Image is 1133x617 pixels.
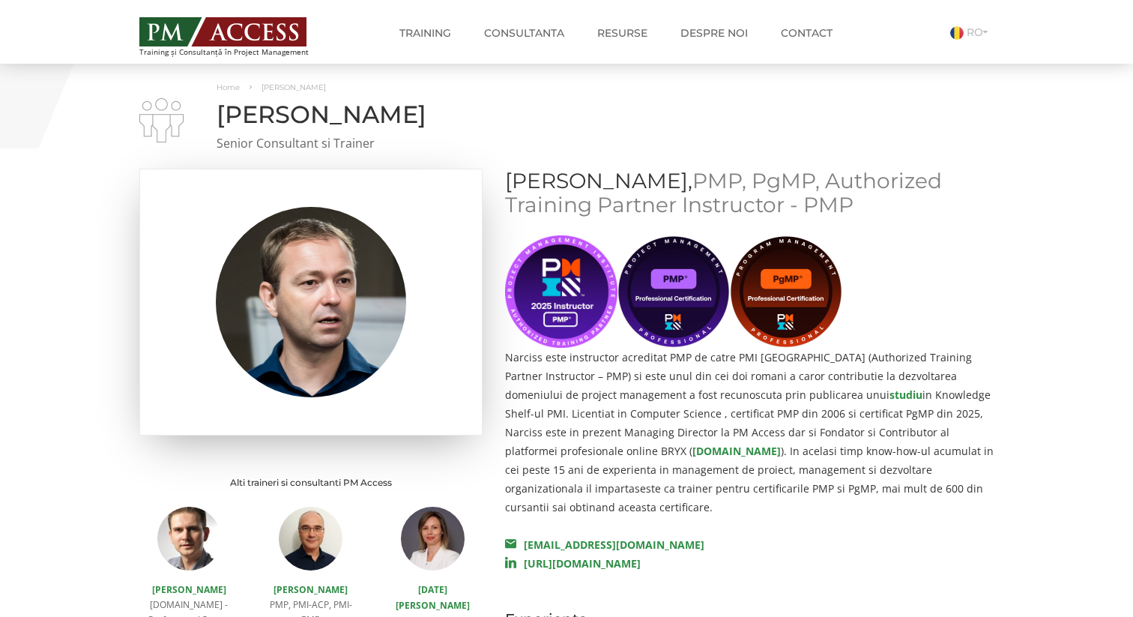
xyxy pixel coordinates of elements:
a: Resurse [586,18,659,48]
h1: [PERSON_NAME] [139,101,994,127]
a: [URL][DOMAIN_NAME] [505,556,641,571]
a: [DATE][PERSON_NAME] [396,583,470,612]
span: [PERSON_NAME] [262,82,326,92]
a: Contact [770,18,844,48]
a: Consultanta [473,18,575,48]
a: Home [217,82,240,92]
a: [DOMAIN_NAME] [692,444,781,458]
span: Training și Consultanță în Project Management [139,48,336,56]
a: Training [388,18,462,48]
a: Training și Consultanță în Project Management [139,13,336,56]
a: studiu [889,388,922,402]
p: Narciss este instructor acreditat PMP de catre PMI [GEOGRAPHIC_DATA] (Authorized Training Partner... [505,235,994,517]
span: PMP, PgMP, Authorized Training Partner Instructor - PMP [505,168,942,217]
p: [PERSON_NAME], [505,169,994,217]
p: Alti traineri si consultanti PM Access [139,473,483,492]
img: Romana [950,26,964,40]
img: PM ACCESS - Echipa traineri si consultanti certificati PMP: Narciss Popescu, Mihai Olaru, Monica ... [139,17,306,46]
img: Mihai Olaru [157,507,221,571]
p: Senior Consultant si Trainer [139,135,994,152]
img: NARCISS POPESCU [139,98,184,142]
a: [PERSON_NAME] [152,583,226,596]
a: RO [950,25,994,39]
a: [PERSON_NAME] [274,583,348,596]
a: [EMAIL_ADDRESS][DOMAIN_NAME] [505,538,704,552]
a: Despre noi [669,18,759,48]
